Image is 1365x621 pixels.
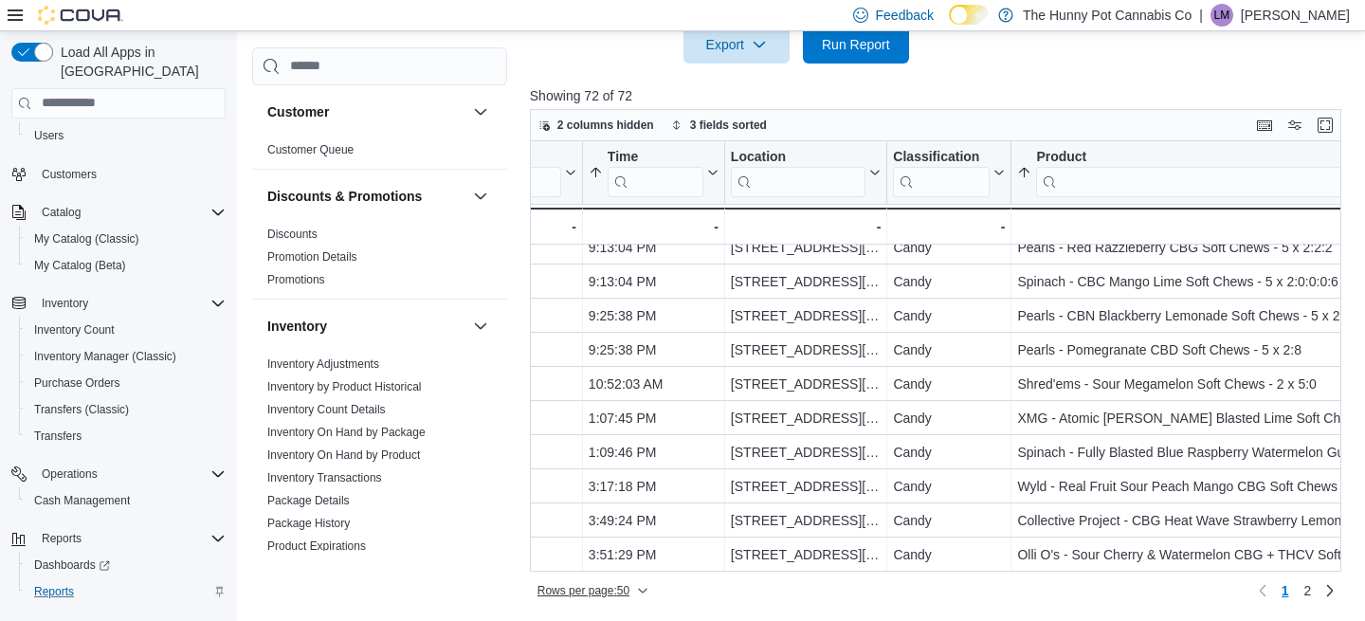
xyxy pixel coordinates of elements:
[1283,114,1306,137] button: Display options
[267,248,357,264] span: Promotion Details
[1274,575,1319,606] ul: Pagination for preceding grid
[27,554,226,576] span: Dashboards
[53,43,226,81] span: Load All Apps in [GEOGRAPHIC_DATA]
[267,515,350,530] span: Package History
[267,470,382,484] a: Inventory Transactions
[27,228,226,250] span: My Catalog (Classic)
[27,319,122,341] a: Inventory Count
[27,425,226,447] span: Transfers
[27,319,226,341] span: Inventory Count
[267,186,422,205] h3: Discounts & Promotions
[537,583,629,598] span: Rows per page : 50
[589,270,719,293] div: 9:13:04 PM
[267,379,422,393] a: Inventory by Product Historical
[34,292,226,315] span: Inventory
[1274,575,1297,606] button: Page 1 of 2
[4,461,233,487] button: Operations
[27,489,137,512] a: Cash Management
[893,441,1005,464] div: Candy
[1304,581,1312,600] span: 2
[446,407,576,429] div: [DATE]
[731,236,882,259] div: [STREET_ADDRESS][PERSON_NAME]
[893,148,990,166] div: Classification
[267,469,382,484] span: Inventory Transactions
[34,527,89,550] button: Reports
[731,304,882,327] div: [STREET_ADDRESS][PERSON_NAME]
[27,345,226,368] span: Inventory Manager (Classic)
[34,584,74,599] span: Reports
[608,148,703,166] div: Time
[469,100,492,122] button: Customer
[531,114,662,137] button: 2 columns hidden
[446,441,576,464] div: [DATE]
[530,579,656,602] button: Rows per page:50
[1023,4,1192,27] p: The Hunny Pot Cannabis Co
[589,407,719,429] div: 1:07:45 PM
[42,167,97,182] span: Customers
[19,487,233,514] button: Cash Management
[731,475,882,498] div: [STREET_ADDRESS][PERSON_NAME]
[893,304,1005,327] div: Candy
[34,162,226,186] span: Customers
[731,148,882,196] button: Location
[267,425,426,438] a: Inventory On Hand by Package
[4,199,233,226] button: Catalog
[893,215,1005,238] div: -
[27,372,128,394] a: Purchase Orders
[589,543,719,566] div: 3:51:29 PM
[19,396,233,423] button: Transfers (Classic)
[731,338,882,361] div: [STREET_ADDRESS][PERSON_NAME]
[557,118,654,133] span: 2 columns hidden
[34,322,115,338] span: Inventory Count
[267,227,318,240] a: Discounts
[446,475,576,498] div: [DATE]
[267,142,354,155] a: Customer Queue
[803,26,909,64] button: Run Report
[27,398,226,421] span: Transfers (Classic)
[589,236,719,259] div: 9:13:04 PM
[19,552,233,578] a: Dashboards
[695,26,778,64] span: Export
[34,375,120,391] span: Purchase Orders
[42,296,88,311] span: Inventory
[446,543,576,566] div: [DATE]
[267,356,379,370] a: Inventory Adjustments
[34,557,110,573] span: Dashboards
[446,304,576,327] div: [DATE]
[34,128,64,143] span: Users
[267,271,325,286] span: Promotions
[34,402,129,417] span: Transfers (Classic)
[731,270,882,293] div: [STREET_ADDRESS][PERSON_NAME]
[267,356,379,371] span: Inventory Adjustments
[267,447,420,462] span: Inventory On Hand by Product
[19,122,233,149] button: Users
[34,292,96,315] button: Inventory
[34,201,226,224] span: Catalog
[27,425,89,447] a: Transfers
[446,509,576,532] div: [DATE]
[34,493,130,508] span: Cash Management
[1241,4,1350,27] p: [PERSON_NAME]
[4,160,233,188] button: Customers
[690,118,767,133] span: 3 fields sorted
[267,401,386,416] span: Inventory Count Details
[42,205,81,220] span: Catalog
[822,35,890,54] span: Run Report
[267,101,329,120] h3: Customer
[731,148,866,166] div: Location
[252,137,507,168] div: Customer
[664,114,774,137] button: 3 fields sorted
[34,463,105,485] button: Operations
[34,429,82,444] span: Transfers
[589,475,719,498] div: 3:17:18 PM
[1251,575,1342,606] nav: Pagination for preceding grid
[267,492,350,507] span: Package Details
[731,407,882,429] div: [STREET_ADDRESS][PERSON_NAME]
[267,186,465,205] button: Discounts & Promotions
[1253,114,1276,137] button: Keyboard shortcuts
[19,317,233,343] button: Inventory Count
[589,441,719,464] div: 1:09:46 PM
[267,316,465,335] button: Inventory
[589,215,719,238] div: -
[27,489,226,512] span: Cash Management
